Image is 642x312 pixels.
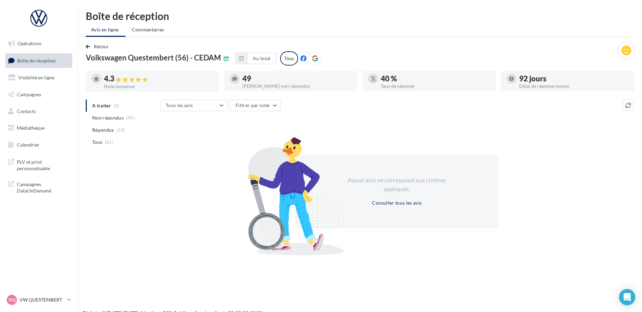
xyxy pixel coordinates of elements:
[242,75,352,82] div: 49
[17,57,56,63] span: Boîte de réception
[4,87,74,102] a: Campagnes
[17,92,41,97] span: Campagnes
[236,53,276,64] button: Au total
[18,75,54,80] span: Visibilité en ligne
[105,139,113,145] span: (81)
[132,26,164,33] span: Commentaires
[92,127,114,133] span: Répondus
[230,100,281,111] button: Filtrer par note
[86,43,112,51] button: Retour
[4,71,74,85] a: Visibilité en ligne
[104,75,213,83] div: 4.3
[116,127,125,133] span: (32)
[166,102,193,108] span: Tous les avis
[17,125,45,131] span: Médiathèque
[17,142,39,148] span: Calendrier
[4,36,74,51] a: Opérations
[247,53,276,64] button: Au total
[519,84,628,88] div: Délai de réponse moyen
[5,293,72,306] a: VQ VW QUESTEMBERT
[242,84,352,88] div: [PERSON_NAME] non répondus
[4,104,74,119] a: Contacts
[369,199,424,207] button: Consulter tous les avis
[339,176,455,193] div: Aucun avis ne correspond aux critères appliqués.
[160,100,228,111] button: Tous les avis
[4,138,74,152] a: Calendrier
[86,54,221,61] span: Volkswagen Questembert (56) - CEDAM
[17,157,70,172] span: PLV et print personnalisable
[104,84,213,89] div: Note moyenne
[4,155,74,175] a: PLV et print personnalisable
[381,84,490,88] div: Taux de réponse
[94,44,109,49] span: Retour
[92,139,102,146] span: Tous
[519,75,628,82] div: 92 jours
[619,289,635,305] div: Open Intercom Messenger
[4,177,74,197] a: Campagnes DataOnDemand
[8,296,16,303] span: VQ
[86,11,634,21] div: Boîte de réception
[126,115,135,121] span: (49)
[17,108,36,114] span: Contacts
[20,296,64,303] p: VW QUESTEMBERT
[17,180,70,194] span: Campagnes DataOnDemand
[92,114,124,121] span: Non répondus
[4,53,74,68] a: Boîte de réception
[4,121,74,135] a: Médiathèque
[381,75,490,82] div: 40 %
[18,41,41,46] span: Opérations
[280,51,298,66] div: Tous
